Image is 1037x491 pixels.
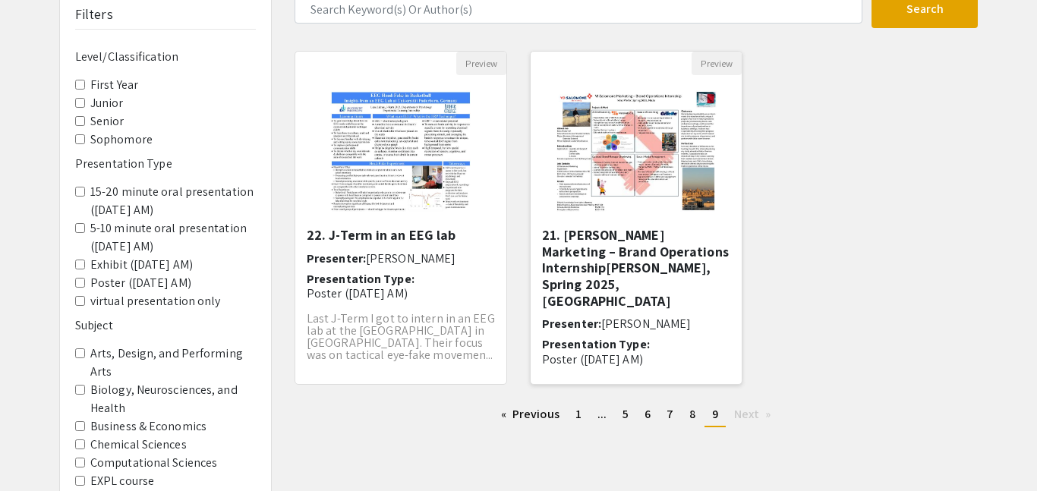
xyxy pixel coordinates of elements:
iframe: Chat [11,423,65,480]
span: [PERSON_NAME] [366,250,455,266]
span: Mentor: [307,373,351,389]
label: Computational Sciences [90,454,217,472]
span: 5 [623,406,629,422]
h6: Presenter: [307,251,495,266]
div: Open Presentation <p class="ql-align-center">21. VJ Salomone Marketing – Brand Operations Interns... [530,51,742,385]
label: virtual presentation only [90,292,221,310]
h6: Presentation Type [75,156,256,171]
ul: Pagination [295,403,978,427]
label: Exhibit ([DATE] AM) [90,256,193,274]
img: <p class="ql-align-center">21. VJ Salomone Marketing – Brand Operations Internship</p><p class="q... [540,75,732,227]
h5: 21. [PERSON_NAME] Marketing – Brand Operations Internship﻿[PERSON_NAME], Spring 2025, [GEOGRAPHIC... [542,227,730,309]
label: Arts, Design, and Performing Arts [90,345,256,381]
button: Preview [692,52,742,75]
label: Poster ([DATE] AM) [90,274,191,292]
h6: Level/Classification [75,49,256,64]
p: Poster ([DATE] AM) [307,286,495,301]
h6: Presenter: [542,316,730,331]
span: [PERSON_NAME] [601,316,691,332]
span: 1 [575,406,582,422]
label: Biology, Neurosciences, and Health [90,381,256,417]
span: 8 [689,406,695,422]
div: Open Presentation <p>22. J-Term in an EEG lab</p> [295,51,507,385]
h5: 22. J-Term in an EEG lab [307,227,495,244]
span: Presentation Type: [542,336,650,352]
label: Senior [90,112,125,131]
h6: Subject [75,318,256,332]
label: 15-20 minute oral presentation ([DATE] AM) [90,183,256,219]
label: First Year [90,76,138,94]
span: Next [734,406,759,422]
label: EXPL course [90,472,154,490]
span: ... [597,406,607,422]
label: Business & Economics [90,417,206,436]
label: 5-10 minute oral presentation ([DATE] AM) [90,219,256,256]
p: Poster ([DATE] AM) [542,352,730,367]
span: [PERSON_NAME] [351,373,440,389]
p: Last J-Term I got to intern in an EEG lab at the [GEOGRAPHIC_DATA] in [GEOGRAPHIC_DATA]. Their fo... [307,313,495,361]
label: Junior [90,94,124,112]
img: <p>22. J-Term in an EEG lab</p> [315,75,487,227]
span: 7 [667,406,673,422]
span: 9 [712,406,718,422]
span: 6 [645,406,651,422]
label: Sophomore [90,131,153,149]
a: Previous page [493,403,567,426]
span: Presentation Type: [307,271,414,287]
h5: Filters [75,6,113,23]
button: Preview [456,52,506,75]
label: Chemical Sciences [90,436,187,454]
